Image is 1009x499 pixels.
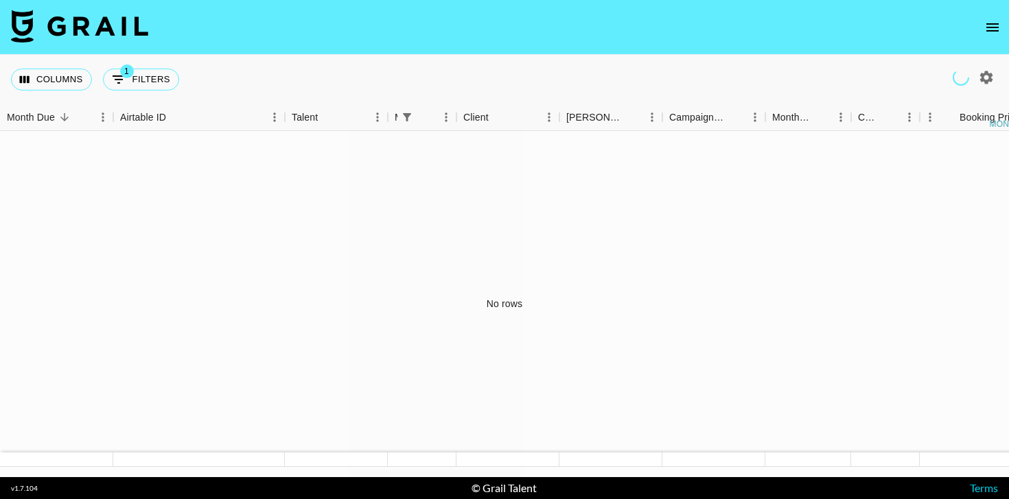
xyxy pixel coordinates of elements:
[120,104,166,131] div: Airtable ID
[970,481,998,494] a: Terms
[166,108,185,127] button: Sort
[920,107,940,127] button: Menu
[662,104,765,131] div: Campaign (Type)
[120,64,134,78] span: 1
[765,104,851,131] div: Month Due
[55,108,74,127] button: Sort
[831,107,851,127] button: Menu
[318,108,337,127] button: Sort
[772,104,811,131] div: Month Due
[952,69,970,86] span: Refreshing users, talent, clients, campaigns, managers...
[726,108,745,127] button: Sort
[489,108,508,127] button: Sort
[397,108,417,127] div: 1 active filter
[745,107,765,127] button: Menu
[979,14,1006,41] button: open drawer
[103,69,179,90] button: Show filters
[93,107,113,127] button: Menu
[397,108,417,127] button: Show filters
[811,108,831,127] button: Sort
[285,104,388,131] div: Talent
[456,104,559,131] div: Client
[367,107,388,127] button: Menu
[436,107,456,127] button: Menu
[7,104,55,131] div: Month Due
[669,104,726,131] div: Campaign (Type)
[539,107,559,127] button: Menu
[566,104,623,131] div: [PERSON_NAME]
[11,10,148,42] img: Grail Talent
[395,104,397,131] div: Manager
[858,104,880,131] div: Currency
[880,108,899,127] button: Sort
[472,481,537,495] div: © Grail Talent
[899,107,920,127] button: Menu
[463,104,489,131] div: Client
[623,108,642,127] button: Sort
[940,108,960,127] button: Sort
[642,107,662,127] button: Menu
[11,484,38,493] div: v 1.7.104
[11,69,92,90] button: Select columns
[264,107,285,127] button: Menu
[559,104,662,131] div: Booker
[851,104,920,131] div: Currency
[417,108,436,127] button: Sort
[113,104,285,131] div: Airtable ID
[292,104,318,131] div: Talent
[388,104,456,131] div: Manager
